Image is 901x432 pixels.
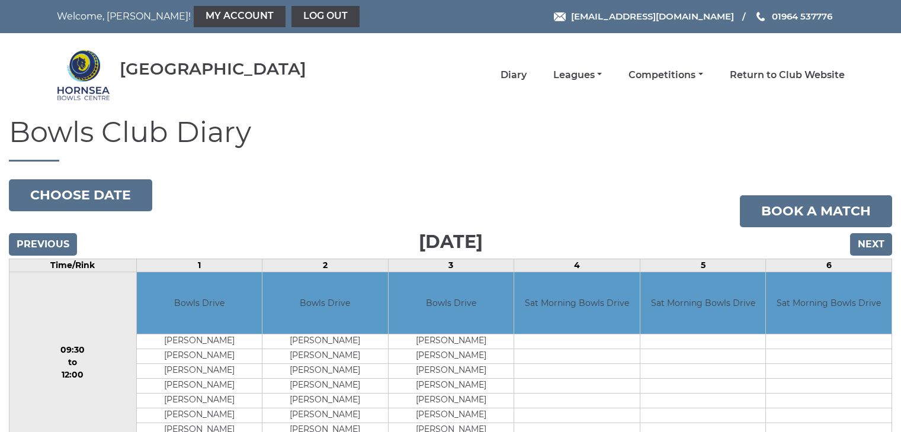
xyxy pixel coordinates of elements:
[740,195,892,227] a: Book a match
[120,60,306,78] div: [GEOGRAPHIC_DATA]
[772,11,832,22] span: 01964 537776
[554,12,566,21] img: Email
[262,334,388,349] td: [PERSON_NAME]
[9,259,137,272] td: Time/Rink
[756,12,765,21] img: Phone us
[137,349,262,364] td: [PERSON_NAME]
[389,334,514,349] td: [PERSON_NAME]
[640,259,766,272] td: 5
[291,6,360,27] a: Log out
[137,379,262,394] td: [PERSON_NAME]
[136,259,262,272] td: 1
[9,233,77,256] input: Previous
[137,364,262,379] td: [PERSON_NAME]
[640,272,766,334] td: Sat Morning Bowls Drive
[755,9,832,23] a: Phone us 01964 537776
[262,364,388,379] td: [PERSON_NAME]
[262,272,388,334] td: Bowls Drive
[137,394,262,408] td: [PERSON_NAME]
[766,259,892,272] td: 6
[553,69,602,82] a: Leagues
[389,394,514,408] td: [PERSON_NAME]
[57,49,110,102] img: Hornsea Bowls Centre
[766,272,892,334] td: Sat Morning Bowls Drive
[262,394,388,408] td: [PERSON_NAME]
[262,259,389,272] td: 2
[262,379,388,394] td: [PERSON_NAME]
[9,179,152,211] button: Choose date
[389,272,514,334] td: Bowls Drive
[514,272,640,334] td: Sat Morning Bowls Drive
[730,69,845,82] a: Return to Club Website
[137,408,262,423] td: [PERSON_NAME]
[9,117,892,162] h1: Bowls Club Diary
[388,259,514,272] td: 3
[389,349,514,364] td: [PERSON_NAME]
[629,69,703,82] a: Competitions
[262,408,388,423] td: [PERSON_NAME]
[194,6,286,27] a: My Account
[389,408,514,423] td: [PERSON_NAME]
[501,69,527,82] a: Diary
[137,334,262,349] td: [PERSON_NAME]
[389,379,514,394] td: [PERSON_NAME]
[850,233,892,256] input: Next
[514,259,640,272] td: 4
[57,6,375,27] nav: Welcome, [PERSON_NAME]!
[137,272,262,334] td: Bowls Drive
[571,11,734,22] span: [EMAIL_ADDRESS][DOMAIN_NAME]
[554,9,734,23] a: Email [EMAIL_ADDRESS][DOMAIN_NAME]
[262,349,388,364] td: [PERSON_NAME]
[389,364,514,379] td: [PERSON_NAME]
